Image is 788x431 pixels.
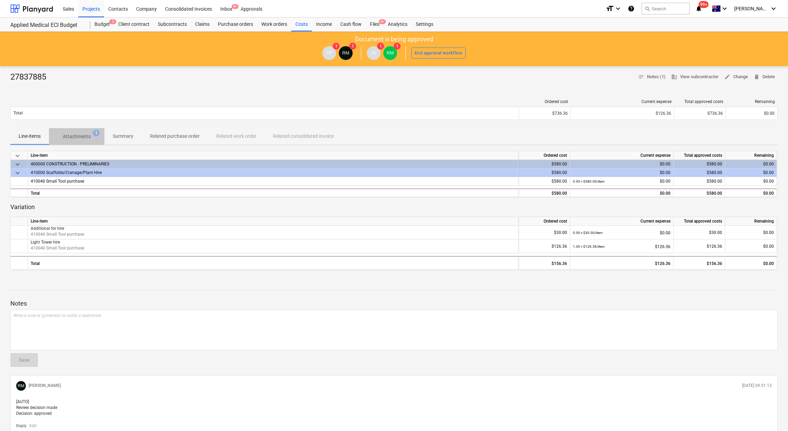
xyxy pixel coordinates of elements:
span: Delete [754,73,775,81]
a: Budget3 [90,18,114,31]
p: [PERSON_NAME] [29,383,61,389]
div: $126.36 [521,239,567,253]
span: search [645,6,650,11]
span: 3 [109,19,116,24]
div: Work orders [257,18,291,31]
div: $0.00 [728,177,774,186]
span: Notes (1) [638,73,666,81]
i: Knowledge base [628,4,635,13]
div: Total approved costs [677,99,723,104]
div: Total [28,188,518,197]
div: $0.00 [728,239,774,253]
p: Additional for hire [31,226,515,232]
div: $580.00 [676,177,722,186]
div: $580.00 [676,168,722,177]
div: Applied Medical ECI Budget [10,22,82,29]
button: Delete [751,72,778,82]
button: View subcontractor [668,72,721,82]
span: keyboard_arrow_down [13,152,22,160]
span: RM [18,383,24,388]
p: Line-items [19,133,41,140]
div: $30.00 [521,226,567,239]
div: $126.36 [573,257,670,270]
small: 0.00 × $30.00 / item [573,231,603,235]
p: Light Tower hire [31,239,515,245]
a: Claims [191,18,214,31]
a: Cash flow [336,18,366,31]
div: $580.00 [676,189,722,198]
p: Summary [113,133,133,140]
iframe: Chat Widget [754,398,788,431]
div: Ordered cost [518,217,570,226]
div: Remaining [725,151,777,160]
div: $580.00 [521,160,567,168]
div: $580.00 [521,177,567,186]
div: $156.36 [521,257,567,270]
i: keyboard_arrow_down [614,4,622,13]
div: $126.36 [573,239,670,254]
div: Total [28,256,518,270]
span: Change [724,73,748,81]
div: $0.00 [573,177,670,186]
span: 1 [394,43,401,50]
span: edit [724,74,730,80]
div: 400000 CONSTRUCTION - PRELIMINARIES [31,160,515,168]
div: Remaining [725,217,777,226]
span: 410040 Small Tool purchase [31,179,84,184]
span: keyboard_arrow_down [13,160,22,168]
div: Line-item [28,217,518,226]
span: keyboard_arrow_down [13,169,22,177]
p: Related purchase order [150,133,200,140]
span: 9+ [379,19,386,24]
div: $0.00 [728,160,774,168]
a: Income [312,18,336,31]
span: View subcontractor [671,73,719,81]
i: keyboard_arrow_down [769,4,778,13]
span: 410040 Small Tool purchase [31,232,84,237]
i: notifications [695,4,702,13]
a: Settings [412,18,437,31]
div: Total approved costs [674,151,725,160]
p: [DATE] 09:51:13 [742,383,772,389]
a: Client contract [114,18,154,31]
div: End approval workflow [415,49,462,57]
span: 1 [333,43,340,50]
p: Document is being approved [355,35,433,43]
div: Ordered cost [518,151,570,160]
div: $0.00 [728,189,774,198]
div: $580.00 [521,189,567,198]
span: 1 [377,43,384,50]
a: Costs [291,18,312,31]
div: Files [366,18,384,31]
div: $580.00 [521,168,567,177]
div: $30.00 [676,226,722,239]
div: 410000 Scaffolds/Cranage/Plant Hire [31,168,515,177]
button: Notes (1) [635,72,668,82]
div: Tejas Pawar [322,46,336,60]
div: Rowan MacDonald [383,46,397,60]
div: $0.00 [573,160,670,168]
button: Search [641,3,690,14]
div: $0.00 [729,111,775,116]
div: Rowan MacDonald [16,381,26,391]
button: Change [721,72,751,82]
p: Variation [10,203,778,211]
div: Total approved costs [674,217,725,226]
i: keyboard_arrow_down [720,4,729,13]
span: 99+ [699,1,709,8]
div: Rowan MacDonald [339,46,353,60]
div: Ordered cost [522,99,568,104]
div: $0.00 [573,189,670,198]
span: 410040 Small Tool purchase [31,246,84,250]
button: Reply [16,423,27,429]
span: JK [371,50,376,55]
div: $0.00 [728,257,774,270]
span: RM [387,50,394,55]
div: 27837885 [10,72,52,83]
div: John Keane [367,46,381,60]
